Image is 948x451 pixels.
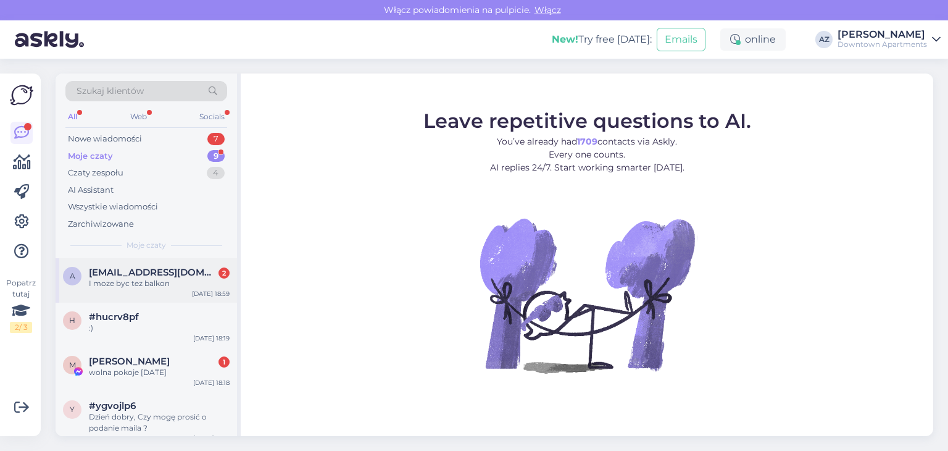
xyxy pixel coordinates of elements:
[89,356,170,367] span: Mateusz Umięcki
[68,218,134,230] div: Zarchiwizowane
[70,405,75,414] span: y
[193,334,230,343] div: [DATE] 18:19
[10,277,32,333] div: Popatrz tutaj
[218,268,230,279] div: 2
[657,28,705,51] button: Emails
[815,31,833,48] div: AZ
[838,30,941,49] a: [PERSON_NAME]Downtown Apartments
[476,183,698,406] img: No Chat active
[77,85,144,98] span: Szukaj klientów
[70,271,75,280] span: a
[207,150,225,162] div: 9
[193,378,230,387] div: [DATE] 18:18
[193,434,230,443] div: [DATE] 18:18
[197,109,227,125] div: Socials
[128,109,149,125] div: Web
[531,4,565,15] span: Włącz
[552,33,578,45] b: New!
[89,278,230,289] div: I moze byc tez balkon
[207,133,225,145] div: 7
[89,267,217,278] span: ankadudek2@gmail.com
[423,135,751,174] p: You’ve already had contacts via Askly. Every one counts. AI replies 24/7. Start working smarter [...
[423,108,751,132] span: Leave repetitive questions to AI.
[68,201,158,213] div: Wszystkie wiadomości
[68,184,114,196] div: AI Assistant
[69,360,76,369] span: M
[838,30,927,40] div: [PERSON_NAME]
[68,133,142,145] div: Nowe wiadomości
[68,150,113,162] div: Moje czaty
[89,367,230,378] div: wolna pokoje [DATE]
[552,32,652,47] div: Try free [DATE]:
[192,289,230,298] div: [DATE] 18:59
[218,356,230,368] div: 1
[68,167,123,179] div: Czaty zespołu
[720,28,786,51] div: online
[10,322,32,333] div: 2 / 3
[89,322,230,334] div: :)
[89,311,139,322] span: #hucrv8pf
[127,240,166,251] span: Moje czaty
[65,109,80,125] div: All
[10,83,33,107] img: Askly Logo
[577,135,597,146] b: 1709
[207,167,225,179] div: 4
[89,400,136,411] span: #ygvojlp6
[89,411,230,434] div: Dzień dobry, Czy mogę prosić o podanie maila ?
[69,316,75,325] span: h
[838,40,927,49] div: Downtown Apartments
